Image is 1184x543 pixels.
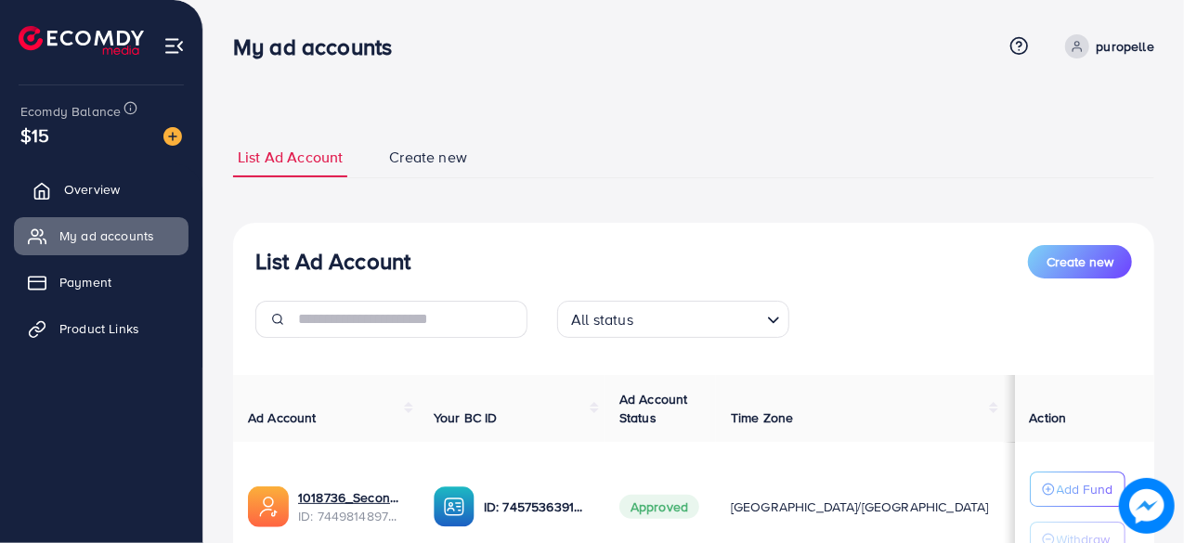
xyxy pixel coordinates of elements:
[1097,35,1154,58] p: puropelle
[20,122,49,149] span: $15
[14,310,189,347] a: Product Links
[619,495,699,519] span: Approved
[298,507,404,525] span: ID: 7449814897854038033
[731,498,989,516] span: [GEOGRAPHIC_DATA]/[GEOGRAPHIC_DATA]
[298,488,404,507] a: 1018736_Second Account_1734545203017
[19,26,144,55] img: logo
[567,306,637,333] span: All status
[14,171,189,208] a: Overview
[434,486,475,527] img: ic-ba-acc.ded83a64.svg
[1058,34,1154,58] a: puropelle
[233,33,407,60] h3: My ad accounts
[434,408,498,427] span: Your BC ID
[248,408,317,427] span: Ad Account
[619,390,688,427] span: Ad Account Status
[1028,245,1132,278] button: Create new
[238,147,343,168] span: List Ad Account
[59,226,154,245] span: My ad accounts
[484,496,590,518] p: ID: 7457536391551959056
[20,102,121,121] span: Ecomdy Balance
[639,303,760,333] input: Search for option
[1119,478,1175,534] img: image
[298,488,404,526] div: <span class='underline'>1018736_Second Account_1734545203017</span></br>7449814897854038033
[731,408,793,427] span: Time Zone
[1030,408,1067,427] span: Action
[389,147,467,168] span: Create new
[59,273,111,291] span: Payment
[1030,472,1125,507] button: Add Fund
[557,301,789,338] div: Search for option
[1057,478,1113,500] p: Add Fund
[14,264,189,301] a: Payment
[248,486,289,527] img: ic-ads-acc.e4c84228.svg
[1047,252,1113,271] span: Create new
[14,217,189,254] a: My ad accounts
[64,180,120,199] span: Overview
[163,127,182,146] img: image
[163,35,185,57] img: menu
[255,248,410,275] h3: List Ad Account
[59,319,139,338] span: Product Links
